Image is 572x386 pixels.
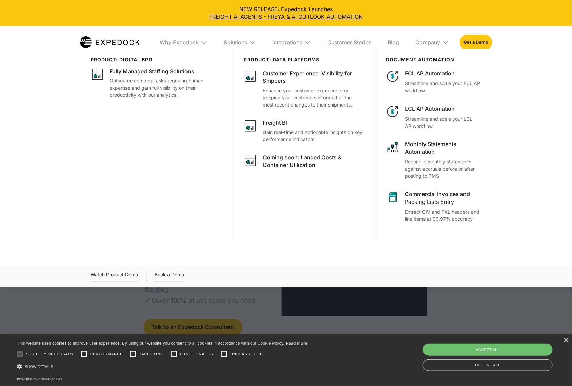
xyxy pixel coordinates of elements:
[267,26,316,59] div: Integrations
[218,26,261,59] div: Solutions
[322,26,377,59] a: Customer Stories
[405,190,481,206] div: Commercial Invoices and Packing Lists Entry
[91,57,222,63] div: product: digital bpo
[230,351,261,357] span: Unclassified
[272,39,302,46] div: Integrations
[91,67,222,98] a: Fully Managed Staffing SolutionsOutsource complex tasks requiring human expertise and gain full v...
[17,341,284,346] span: This website uses cookies to improve user experience. By using our website you consent to all coo...
[25,365,53,369] span: Show details
[180,351,214,357] span: Functionality
[386,190,481,223] a: Commercial Invoices and Packing Lists EntryExtract CIV and PKL headers and line items at 99.97% a...
[405,208,481,223] p: Extract CIV and PKL headers and line items at 99.97% accuracy
[155,271,184,282] a: Book a Demo
[263,119,287,127] div: Freight BI
[286,341,308,346] a: Read more
[263,129,364,143] p: Gain real-time and actionable insights on key performance indicators
[405,70,481,77] div: FCL AP Automation
[91,271,138,282] a: open lightbox
[382,26,405,59] a: Blog
[91,271,138,282] div: Watch Product Demo
[423,344,553,356] div: Accept all
[224,39,247,46] div: Solutions
[386,70,481,94] a: FCL AP AutomationStreamline and scale your FCL AP workflow
[244,57,364,63] div: PRODUCT: data platforms
[538,353,572,386] iframe: Chat Widget
[405,105,481,112] div: LCL AP Automation
[405,115,481,130] p: Streamline and scale your LCL AP workflow
[564,338,569,343] div: Close
[386,140,481,180] a: Monthly Statements AutomationReconcile monthly statements against accruals before or after postin...
[110,77,222,98] p: Outsource complex tasks requiring human expertise and gain full visibility on their productivity ...
[17,377,62,381] a: Powered by cookie-script
[110,67,195,75] div: Fully Managed Staffing Solutions
[263,70,364,85] div: Customer Experience: Visibility for Shippers
[154,26,213,59] div: Why Expedock
[386,105,481,129] a: LCL AP AutomationStreamline and scale your LCL AP workflow
[460,35,492,50] a: Get a Demo
[410,26,454,59] div: Company
[263,154,364,169] div: Coming soon: Landed Costs & Container Utilization
[244,70,364,108] a: Customer Experience: Visibility for ShippersEnhance your customer experience by keeping your cust...
[5,13,567,20] a: FREIGHT AI AGENTS - FREYA & AI OUTLOOK AUTOMATION
[263,87,364,108] p: Enhance your customer experience by keeping your customers informed of the most recent changes to...
[5,5,567,21] div: NEW RELEASE: Expedock Launches
[386,57,481,63] div: document automation
[415,39,440,46] div: Company
[405,158,481,179] p: Reconcile monthly statements against accruals before or after posting to TMS
[405,140,481,156] div: Monthly Statements Automation
[90,351,123,357] span: Performance
[26,351,74,357] span: Strictly necessary
[405,80,481,94] p: Streamline and scale your FCL AP workflow
[244,154,364,171] a: Coming soon: Landed Costs & Container Utilization
[244,119,364,143] a: Freight BIGain real-time and actionable insights on key performance indicators
[139,351,163,357] span: Targeting
[423,359,553,371] div: Decline all
[160,39,199,46] div: Why Expedock
[17,362,308,371] div: Show details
